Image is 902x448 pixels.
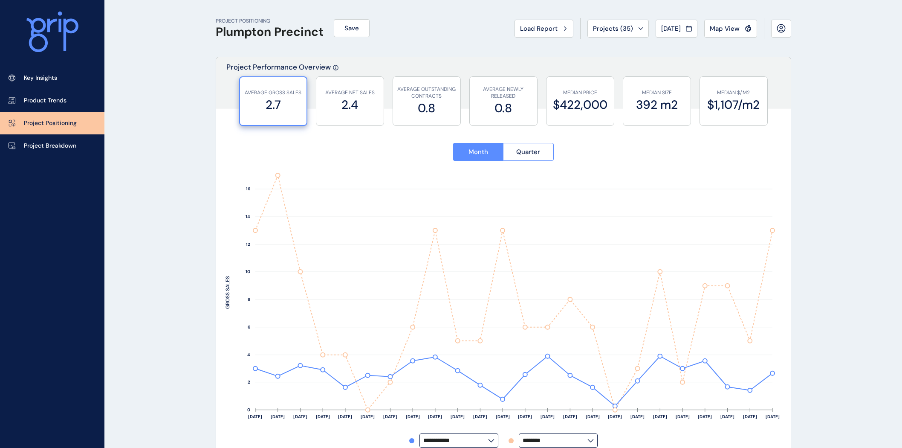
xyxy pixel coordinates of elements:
[24,96,66,105] p: Product Trends
[608,414,622,419] text: [DATE]
[496,414,510,419] text: [DATE]
[246,186,250,192] text: 16
[344,24,359,32] span: Save
[315,414,330,419] text: [DATE]
[474,100,533,116] label: 0.8
[334,19,370,37] button: Save
[474,86,533,100] p: AVERAGE NEWLY RELEASED
[468,148,488,156] span: Month
[246,242,250,247] text: 12
[630,414,645,419] text: [DATE]
[656,20,697,38] button: [DATE]
[586,414,600,419] text: [DATE]
[216,17,324,25] p: PROJECT POSITIONING
[397,86,456,100] p: AVERAGE OUTSTANDING CONTRACTS
[247,352,250,358] text: 4
[383,414,397,419] text: [DATE]
[397,100,456,116] label: 0.8
[244,96,302,113] label: 2.7
[244,89,302,96] p: AVERAGE GROSS SALES
[247,407,250,413] text: 0
[473,414,487,419] text: [DATE]
[704,20,757,38] button: Map View
[704,89,763,96] p: MEDIAN $/M2
[520,24,558,33] span: Load Report
[24,142,76,150] p: Project Breakdown
[246,214,250,220] text: 14
[541,414,555,419] text: [DATE]
[587,20,649,38] button: Projects (35)
[551,96,610,113] label: $422,000
[248,297,250,303] text: 8
[515,20,573,38] button: Load Report
[766,414,780,419] text: [DATE]
[710,24,740,33] span: Map View
[248,325,250,330] text: 6
[627,96,686,113] label: 392 m2
[518,414,532,419] text: [DATE]
[216,25,324,39] h1: Plumpton Precinct
[321,96,379,113] label: 2.4
[293,414,307,419] text: [DATE]
[405,414,419,419] text: [DATE]
[248,380,250,385] text: 2
[24,119,77,128] p: Project Positioning
[563,414,577,419] text: [DATE]
[226,62,331,108] p: Project Performance Overview
[653,414,667,419] text: [DATE]
[453,143,503,161] button: Month
[271,414,285,419] text: [DATE]
[661,24,681,33] span: [DATE]
[551,89,610,96] p: MEDIAN PRICE
[246,269,250,275] text: 10
[451,414,465,419] text: [DATE]
[338,414,352,419] text: [DATE]
[321,89,379,96] p: AVERAGE NET SALES
[698,414,712,419] text: [DATE]
[627,89,686,96] p: MEDIAN SIZE
[720,414,734,419] text: [DATE]
[503,143,554,161] button: Quarter
[361,414,375,419] text: [DATE]
[676,414,690,419] text: [DATE]
[593,24,633,33] span: Projects ( 35 )
[743,414,757,419] text: [DATE]
[224,276,231,309] text: GROSS SALES
[24,74,57,82] p: Key Insights
[248,414,262,419] text: [DATE]
[516,148,540,156] span: Quarter
[428,414,442,419] text: [DATE]
[704,96,763,113] label: $1,107/m2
